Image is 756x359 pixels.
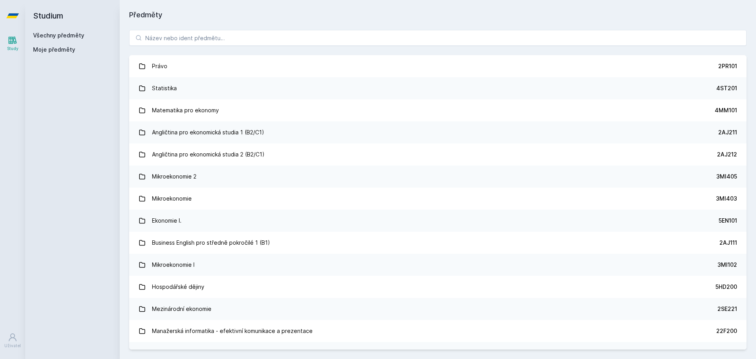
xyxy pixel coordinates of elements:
[129,276,747,298] a: Hospodářské dějiny 5HD200
[4,343,21,349] div: Uživatel
[2,32,24,56] a: Study
[129,77,747,99] a: Statistika 4ST201
[718,128,737,136] div: 2AJ211
[33,46,75,54] span: Moje předměty
[717,305,737,313] div: 2SE221
[719,217,737,225] div: 5EN101
[718,62,737,70] div: 2PR101
[718,349,737,357] div: 1FU201
[129,143,747,166] a: Angličtina pro ekonomická studia 2 (B2/C1) 2AJ212
[716,195,737,203] div: 3MI403
[152,191,192,206] div: Mikroekonomie
[152,257,195,273] div: Mikroekonomie I
[129,55,747,77] a: Právo 2PR101
[715,283,737,291] div: 5HD200
[7,46,19,52] div: Study
[152,213,182,229] div: Ekonomie I.
[129,320,747,342] a: Manažerská informatika - efektivní komunikace a prezentace 22F200
[129,232,747,254] a: Business English pro středně pokročilé 1 (B1) 2AJ111
[717,261,737,269] div: 3MI102
[152,80,177,96] div: Statistika
[129,121,747,143] a: Angličtina pro ekonomická studia 1 (B2/C1) 2AJ211
[716,327,737,335] div: 22F200
[152,301,211,317] div: Mezinárodní ekonomie
[152,147,265,162] div: Angličtina pro ekonomická studia 2 (B2/C1)
[129,298,747,320] a: Mezinárodní ekonomie 2SE221
[717,151,737,158] div: 2AJ212
[152,279,204,295] div: Hospodářské dějiny
[129,188,747,210] a: Mikroekonomie 3MI403
[716,173,737,180] div: 3MI405
[152,58,167,74] div: Právo
[716,84,737,92] div: 4ST201
[152,235,270,251] div: Business English pro středně pokročilé 1 (B1)
[152,169,196,184] div: Mikroekonomie 2
[129,254,747,276] a: Mikroekonomie I 3MI102
[129,210,747,232] a: Ekonomie I. 5EN101
[715,106,737,114] div: 4MM101
[2,329,24,353] a: Uživatel
[719,239,737,247] div: 2AJ111
[152,102,219,118] div: Matematika pro ekonomy
[152,323,313,339] div: Manažerská informatika - efektivní komunikace a prezentace
[33,32,84,39] a: Všechny předměty
[129,30,747,46] input: Název nebo ident předmětu…
[129,9,747,20] h1: Předměty
[152,125,264,140] div: Angličtina pro ekonomická studia 1 (B2/C1)
[129,99,747,121] a: Matematika pro ekonomy 4MM101
[129,166,747,188] a: Mikroekonomie 2 3MI405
